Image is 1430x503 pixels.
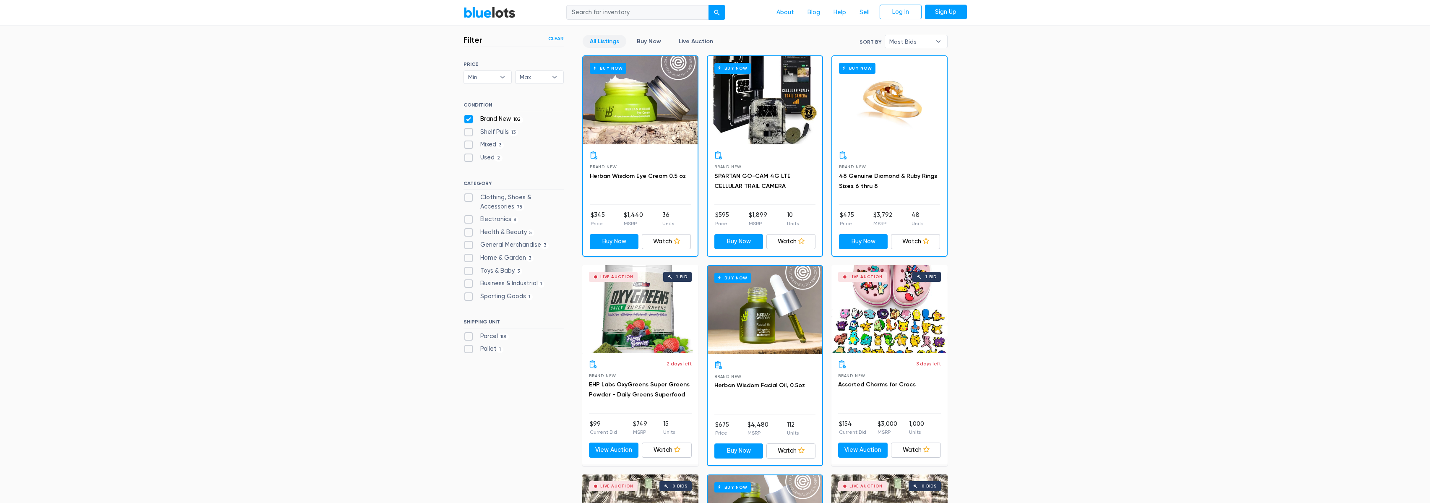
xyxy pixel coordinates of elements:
[787,220,799,227] p: Units
[849,275,883,279] div: Live Auction
[591,211,605,227] li: $345
[715,220,729,227] p: Price
[912,211,923,227] li: 48
[801,5,827,21] a: Blog
[832,56,947,144] a: Buy Now
[464,228,535,237] label: Health & Beauty
[839,172,937,190] a: 48 Genuine Diamond & Ruby Rings Sizes 6 thru 8
[787,211,799,227] li: 10
[633,420,647,436] li: $749
[464,102,564,111] h6: CONDITION
[590,63,626,73] h6: Buy Now
[787,420,799,437] li: 112
[748,420,768,437] li: $4,480
[589,381,690,398] a: EHP Labs OxyGreens Super Greens Powder - Daily Greens Superfood
[589,443,639,458] a: View Auction
[509,129,518,136] span: 13
[642,234,691,249] a: Watch
[838,443,888,458] a: View Auction
[600,275,633,279] div: Live Auction
[770,5,801,21] a: About
[838,373,865,378] span: Brand New
[925,5,967,20] a: Sign Up
[538,281,545,288] span: 1
[464,6,516,18] a: BlueLots
[526,294,533,300] span: 1
[667,360,692,367] p: 2 days left
[464,115,524,124] label: Brand New
[748,429,768,437] p: MSRP
[526,255,534,262] span: 3
[930,35,947,48] b: ▾
[676,275,688,279] div: 1 bid
[630,35,668,48] a: Buy Now
[464,61,564,67] h6: PRICE
[839,63,875,73] h6: Buy Now
[464,153,503,162] label: Used
[464,266,523,276] label: Toys & Baby
[672,35,720,48] a: Live Auction
[714,234,763,249] a: Buy Now
[715,429,729,437] p: Price
[464,279,545,288] label: Business & Industrial
[520,71,547,83] span: Max
[663,428,675,436] p: Units
[715,211,729,227] li: $595
[590,420,617,436] li: $99
[464,35,482,45] h3: Filter
[583,56,698,144] a: Buy Now
[749,211,767,227] li: $1,899
[464,140,504,149] label: Mixed
[496,142,504,149] span: 3
[566,5,709,20] input: Search for inventory
[839,428,866,436] p: Current Bid
[787,429,799,437] p: Units
[546,71,563,83] b: ▾
[464,292,533,301] label: Sporting Goods
[498,334,509,340] span: 101
[663,420,675,436] li: 15
[464,215,519,224] label: Electronics
[590,172,686,180] a: Herban Wisdom Eye Cream 0.5 oz
[464,128,518,137] label: Shelf Pulls
[714,374,742,379] span: Brand New
[891,443,941,458] a: Watch
[583,35,626,48] a: All Listings
[839,420,866,436] li: $154
[672,484,688,488] div: 0 bids
[840,211,854,227] li: $475
[749,220,767,227] p: MSRP
[624,211,643,227] li: $1,440
[494,71,511,83] b: ▾
[642,443,692,458] a: Watch
[495,155,503,162] span: 2
[840,220,854,227] p: Price
[662,220,674,227] p: Units
[878,428,897,436] p: MSRP
[849,484,883,488] div: Live Auction
[464,193,564,211] label: Clothing, Shoes & Accessories
[873,220,892,227] p: MSRP
[515,268,523,275] span: 3
[766,443,815,459] a: Watch
[831,265,948,353] a: Live Auction 1 bid
[464,319,564,328] h6: SHIPPING UNIT
[633,428,647,436] p: MSRP
[839,234,888,249] a: Buy Now
[714,172,791,190] a: SPARTAN GO-CAM 4G LTE CELLULAR TRAIL CAMERA
[715,420,729,437] li: $675
[925,275,937,279] div: 1 bid
[624,220,643,227] p: MSRP
[916,360,941,367] p: 3 days left
[714,273,751,283] h6: Buy Now
[497,347,504,353] span: 1
[714,164,742,169] span: Brand New
[464,344,504,354] label: Pallet
[600,484,633,488] div: Live Auction
[511,216,519,223] span: 8
[839,164,866,169] span: Brand New
[548,35,564,42] a: Clear
[827,5,853,21] a: Help
[714,482,751,493] h6: Buy Now
[527,229,535,236] span: 5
